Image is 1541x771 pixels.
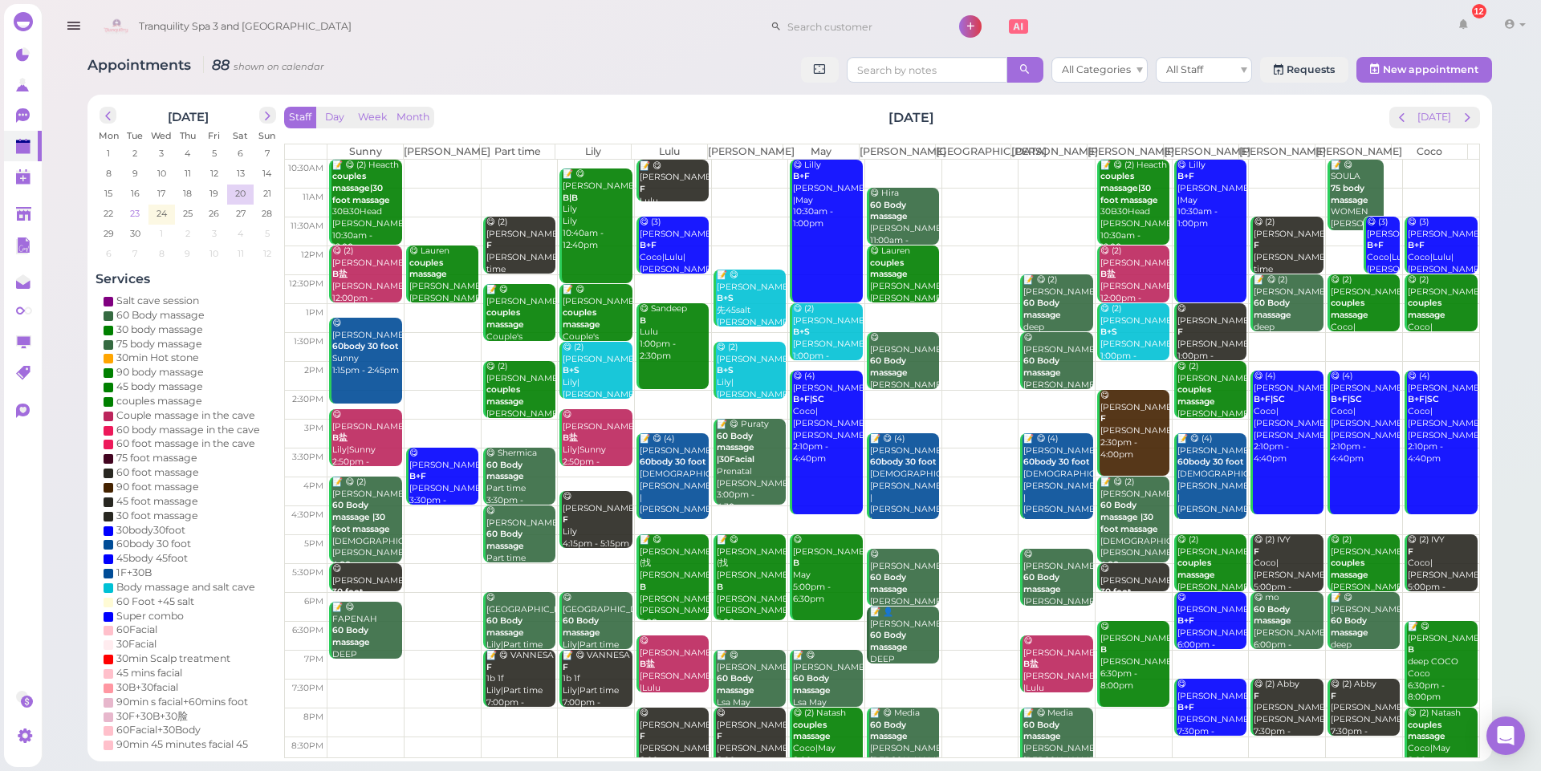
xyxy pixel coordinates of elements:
div: 📝 😋 [PERSON_NAME] deep [PERSON_NAME] 6:00pm - 7:00pm [1330,592,1400,687]
div: 😋 [PERSON_NAME] [PERSON_NAME] 2:30pm - 4:00pm [1100,390,1169,461]
b: B [640,315,646,326]
span: All Staff [1166,63,1203,75]
div: 60 foot massage [116,465,199,480]
th: [PERSON_NAME] [1315,144,1392,159]
div: 📝 😋 [PERSON_NAME] Lulu Lulu 10:15am - 11:15am [639,160,709,243]
span: 2 [131,146,139,160]
div: 30 foot massage [116,509,198,523]
div: 60 foot massage in the cave [116,436,255,451]
span: Tue [127,130,143,141]
button: prev [100,107,116,124]
span: 5 [210,146,218,160]
div: 📝 😋 [PERSON_NAME] 先45salt [PERSON_NAME] 12:25pm - 1:25pm [716,270,786,352]
th: [PERSON_NAME] [1088,144,1164,159]
div: 😋 (3) [PERSON_NAME] Coco|Lulu|[PERSON_NAME] 11:30am - 12:30pm [1366,217,1400,311]
div: 😋 (3) [PERSON_NAME] Coco|Lulu|[PERSON_NAME] 11:30am - 12:30pm [1407,217,1478,299]
div: 😋 Lilly [PERSON_NAME] |May 10:30am - 1:00pm [792,160,862,230]
div: 📝 😋 Puraty Prenatal [PERSON_NAME] 3:00pm - 4:30pm [716,419,786,513]
span: 2pm [304,365,323,375]
small: shown on calendar [234,61,324,72]
b: couples massage [409,258,447,280]
b: F [563,662,568,672]
th: Lily [555,144,632,159]
span: Tranquility Spa 3 and [GEOGRAPHIC_DATA] [139,4,352,49]
b: F [563,514,568,525]
input: Search by notes [847,57,1007,83]
span: 11 [183,166,193,181]
span: Appointments [87,56,195,73]
b: B+F|SC [793,394,824,404]
a: Requests [1260,57,1348,83]
b: 60 Body massage [870,572,908,594]
div: 😋 [PERSON_NAME] [PERSON_NAME]|Sunny 5:30pm - 6:00pm [1100,563,1169,646]
div: 😋 (2) [PERSON_NAME] [PERSON_NAME]|Part time 11:30am - 12:30pm [1253,217,1323,299]
div: 60body 30 foot [116,537,191,551]
div: 60 Body massage [116,308,205,323]
div: 😋 (4) [PERSON_NAME] Coco|[PERSON_NAME]|May|[PERSON_NAME] 2:10pm - 4:40pm [1407,371,1478,465]
b: B [717,582,723,592]
b: couples massage [793,720,831,742]
span: 16 [129,186,141,201]
span: 3pm [304,423,323,433]
div: 📝 😋 (2) [PERSON_NAME] deep [PERSON_NAME] |[PERSON_NAME] 12:30pm - 1:30pm [1253,274,1323,392]
div: 😋 (2) IVY Coco|[PERSON_NAME] 5:00pm - 6:00pm [1253,534,1323,605]
div: 😋 Lauren [PERSON_NAME]|[PERSON_NAME] 12:00pm - 1:00pm [409,246,478,328]
b: 60 Body massage [1023,355,1061,378]
button: Day [315,107,354,128]
div: 📝 😋 (4) [PERSON_NAME] [DEMOGRAPHIC_DATA] [PERSON_NAME] |[PERSON_NAME] |[PERSON_NAME]|[PERSON_NAME... [869,433,939,574]
div: 😋 Lauren [PERSON_NAME]|[PERSON_NAME] 12:00pm - 1:00pm [869,246,939,328]
span: 3:30pm [292,452,323,462]
div: 📝 😋 [PERSON_NAME] Lsa May [PERSON_NAME]|May 7:00pm - 8:00pm [716,650,786,745]
div: 😋 [PERSON_NAME] [PERSON_NAME] 6:30pm - 8:00pm [1100,621,1169,692]
div: 😋 (2) [PERSON_NAME] [PERSON_NAME] |Part time 2:00pm - 3:00pm [1177,361,1246,456]
b: 75 body massage [1331,183,1368,205]
div: 😋 [PERSON_NAME] Lily|Sunny 2:50pm - 3:50pm [331,409,401,480]
th: [PERSON_NAME] [707,144,783,159]
b: F [1254,691,1259,701]
b: B+F|SC [1331,394,1362,404]
div: 😋 [GEOGRAPHIC_DATA] Lily|Part time 6:00pm - 7:00pm [486,592,555,675]
div: 😋 (4) [PERSON_NAME] Coco|[PERSON_NAME]|May|[PERSON_NAME] 2:10pm - 4:40pm [792,371,862,465]
b: 60 Body massage |30 foot massage [332,500,390,534]
th: [PERSON_NAME] [1163,144,1239,159]
b: couples massage [1331,298,1368,320]
div: 1F+30B [116,566,152,580]
button: prev [1389,107,1414,128]
span: 12 [209,166,220,181]
b: F [717,731,722,741]
b: F [1100,413,1106,424]
b: B+F|SC [1408,394,1439,404]
span: 13 [235,166,246,181]
div: 😋 (2) Abby [PERSON_NAME]|[PERSON_NAME] 7:30pm - 8:30pm [1330,679,1400,749]
b: B+F [640,240,657,250]
span: 6 [104,246,113,261]
div: 📝 😋 (2) [PERSON_NAME] deep [PERSON_NAME] |[PERSON_NAME] 12:30pm - 1:30pm [1023,274,1092,392]
b: F [1408,546,1413,557]
b: F [640,731,645,741]
div: 😋 [PERSON_NAME] Lily 4:15pm - 5:15pm [562,491,632,550]
span: 9 [131,166,140,181]
span: 9 [183,246,192,261]
b: couples massage [1408,298,1445,320]
b: B盐 [1100,269,1116,279]
div: 😋 (2) [PERSON_NAME] [PERSON_NAME]|Sunny 12:00pm - 1:00pm [1100,246,1169,316]
span: 1:30pm [294,336,323,347]
div: 75 foot massage [116,451,197,465]
span: 21 [262,186,273,201]
div: 📝 😋 (4) [PERSON_NAME] [DEMOGRAPHIC_DATA] [PERSON_NAME] |[PERSON_NAME] |[PERSON_NAME]|[PERSON_NAME... [639,433,709,574]
th: Coco [1391,144,1467,159]
b: B|B [563,193,578,203]
b: couples massage [1177,558,1215,580]
div: 😋 [PERSON_NAME] Part time 4:30pm - 5:30pm [486,505,555,588]
b: 60body 30 foot [640,457,705,467]
div: Salt cave session [116,294,199,308]
span: 1 [158,226,165,241]
div: 😋 Shermica Part time 3:30pm - 4:30pm [486,448,555,518]
span: 11am [303,192,323,202]
b: 60 Body massage [717,673,754,696]
span: 7 [131,246,139,261]
b: B+S [717,365,734,375]
span: 1pm [306,307,323,318]
button: Staff [284,107,316,128]
span: All Categories [1062,63,1131,75]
